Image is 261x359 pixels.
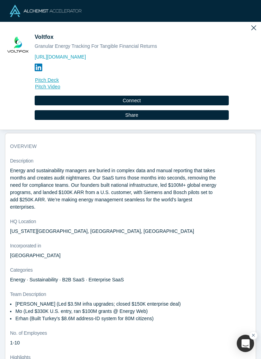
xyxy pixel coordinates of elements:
p: Mo (Led $330K U.S. entry, ran $100M grants @ Energy Web) [15,308,219,315]
button: Close [251,23,256,32]
dt: HQ Location [10,218,251,225]
dd: [US_STATE][GEOGRAPHIC_DATA], [GEOGRAPHIC_DATA], [GEOGRAPHIC_DATA] [10,228,219,235]
a: Pitch Deck [35,76,229,84]
img: Voltfox's Logo [5,33,30,58]
button: Connect [35,96,229,105]
dd: [GEOGRAPHIC_DATA] [10,252,219,259]
dt: Categories [10,266,251,274]
dt: Description [10,157,251,165]
a: Pitch Video [35,83,229,91]
button: Share [35,110,229,120]
dd: 1-10 [10,339,219,347]
p: Erhan (Built Turkey's $8.6M address-ID system for 80M citizens) [15,315,219,322]
dt: Incorporated in [10,242,251,249]
span: Energy · Sustainability · B2B SaaS · Enterprise SaaS [10,277,124,282]
dt: Team Description [10,291,251,298]
p: [PERSON_NAME] (Led $3.5M infra upgrades; closed $150K enterprise deal) [15,300,219,308]
a: [URL][DOMAIN_NAME] [35,53,229,61]
img: Alchemist Logo [10,5,81,17]
dt: No. of Employees [10,330,251,337]
p: Energy and sustainability managers are buried in complex data and manual reporting that takes mon... [10,167,219,211]
h3: overview [10,143,241,150]
div: Granular Energy Tracking For Tangible Financial Returns [35,43,229,50]
span: Voltfox [35,34,55,40]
